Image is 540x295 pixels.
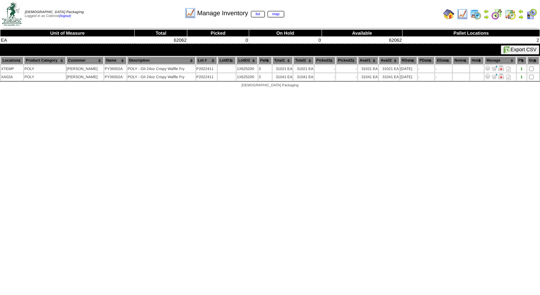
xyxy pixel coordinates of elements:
[25,10,84,14] span: [DEMOGRAPHIC_DATA] Packaging
[272,57,293,64] th: Total1
[218,57,236,64] th: LotID1
[526,8,537,20] img: calendarcustomer.gif
[66,73,104,81] td: [PERSON_NAME]
[492,74,497,79] img: Move
[498,74,504,79] img: Manage Hold
[403,37,540,44] td: 2
[485,57,516,64] th: Manage
[236,57,258,64] th: LotID2
[127,65,195,73] td: POLY - GII 24oz Crispy Waffle Fry
[268,11,284,17] a: map
[379,57,399,64] th: Avail2
[184,7,196,19] img: line_graph.gif
[272,73,293,81] td: 31041 EA
[196,57,217,64] th: Lot #
[322,30,403,37] th: Available
[403,30,540,37] th: Pallet Locations
[491,8,503,20] img: calendarblend.gif
[315,73,335,81] td: -
[0,30,135,37] th: Unit of Measure
[435,65,452,73] td: -
[197,10,284,17] span: Manage Inventory
[498,65,504,71] img: Manage Hold
[485,74,491,79] img: Adjust
[483,14,489,20] img: arrowright.gif
[293,57,314,64] th: Total2
[135,30,187,37] th: Total
[135,37,187,44] td: 62062
[457,8,468,20] img: line_graph.gif
[66,65,104,73] td: [PERSON_NAME]
[443,8,454,20] img: home.gif
[293,65,314,73] td: 31021 EA
[517,57,527,64] th: Plt
[24,73,65,81] td: POLY
[249,30,322,37] th: On Hold
[236,65,258,73] td: 1X625200
[2,2,22,26] img: zoroco-logo-small.webp
[336,73,357,81] td: -
[483,8,489,14] img: arrowleft.gif
[1,73,23,81] td: XA02A
[453,57,469,64] th: Notes
[435,73,452,81] td: -
[435,57,452,64] th: EDate
[258,57,272,64] th: Pal#
[249,37,322,44] td: 0
[251,11,265,17] a: list
[418,73,434,81] td: -
[336,57,357,64] th: Picked2
[358,57,378,64] th: Avail1
[236,73,258,81] td: 1X625200
[315,57,335,64] th: Picked1
[336,65,357,73] td: -
[241,83,298,87] span: [DEMOGRAPHIC_DATA] Packaging
[187,37,249,44] td: 0
[518,8,524,14] img: arrowleft.gif
[322,37,403,44] td: 62062
[506,75,511,80] i: Note
[379,65,399,73] td: 31021 EA
[196,73,217,81] td: P2022411
[104,73,127,81] td: PY36502A
[104,65,127,73] td: PY36502A
[506,66,511,72] i: Note
[492,65,497,71] img: Move
[66,57,104,64] th: Customer
[187,30,249,37] th: Picked
[504,46,511,53] img: excel.gif
[25,10,84,18] span: Logged in as Colerost
[527,57,539,64] th: Grp
[315,65,335,73] td: -
[470,8,481,20] img: calendarprod.gif
[518,14,524,20] img: arrowright.gif
[258,73,272,81] td: 3
[24,65,65,73] td: POLY
[400,65,417,73] td: [DATE]
[24,57,65,64] th: Product Category
[517,75,526,79] div: 1
[379,73,399,81] td: 31041 EA
[418,65,434,73] td: -
[272,65,293,73] td: 31021 EA
[501,45,539,54] button: Export CSV
[258,65,272,73] td: 3
[485,65,491,71] img: Adjust
[505,8,516,20] img: calendarinout.gif
[1,57,23,64] th: Location
[400,73,417,81] td: [DATE]
[59,14,71,18] a: (logout)
[293,73,314,81] td: 31041 EA
[127,57,195,64] th: Description
[104,57,127,64] th: Name
[196,65,217,73] td: P2022411
[418,57,434,64] th: PDate
[0,37,135,44] td: EA
[1,65,23,73] td: XTEMP
[400,57,417,64] th: RDate
[127,73,195,81] td: POLY - GII 24oz Crispy Waffle Fry
[358,65,378,73] td: 31021 EA
[358,73,378,81] td: 31041 EA
[517,67,526,71] div: 1
[470,57,484,64] th: Hold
